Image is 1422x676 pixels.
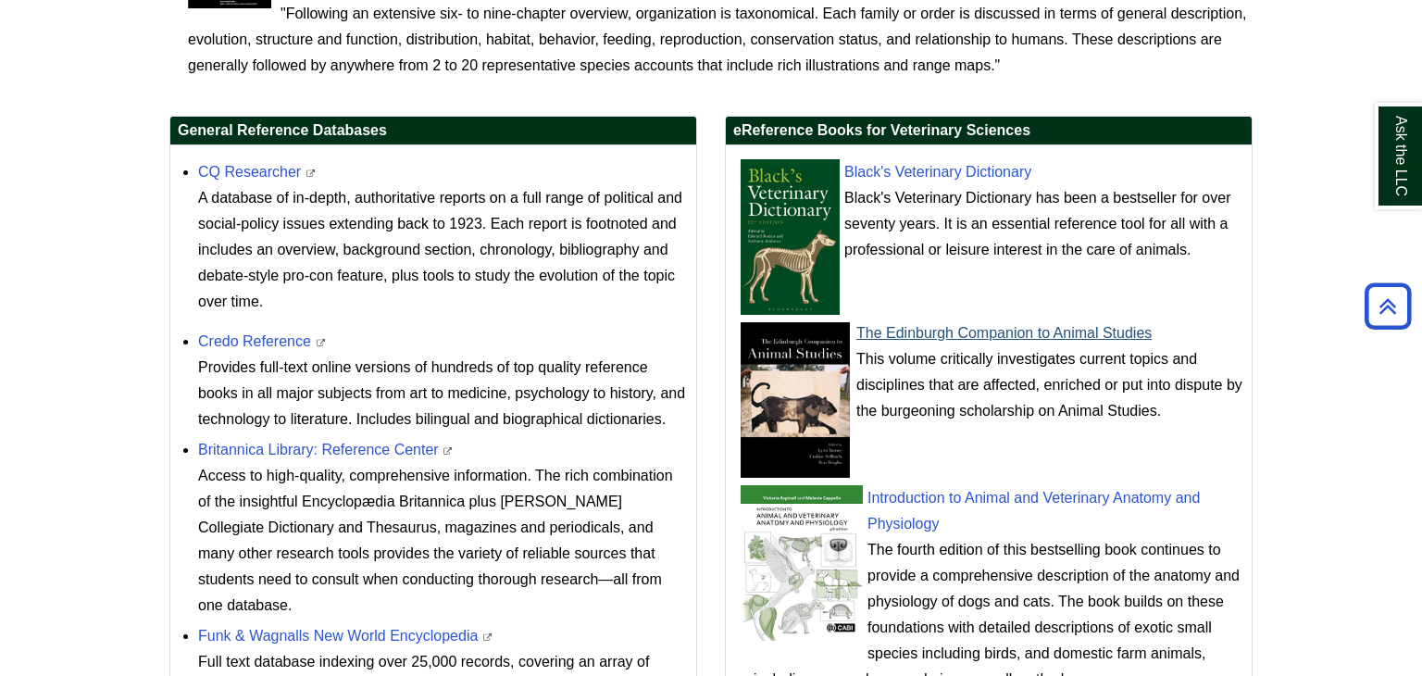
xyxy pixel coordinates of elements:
[198,463,687,619] div: Access to high-quality, comprehensive information. The rich combination of the insightful Encyclo...
[443,447,454,456] i: This link opens in a new window
[188,1,1253,79] div: "Following an extensive six- to nine-chapter overview, organization is taxonomical. Each family o...
[856,325,1152,341] a: The Edinburgh Companion to Animal Studies
[198,355,687,432] div: Provides full-text online versions of hundreds of top quality reference books in all major subjec...
[315,339,326,347] i: This link opens in a new window
[198,333,311,349] a: Credo Reference
[844,164,1031,180] a: Black's Veterinary Dictionary
[867,490,1200,532] a: Introduction to Animal and Veterinary Anatomy and Physiology
[306,169,317,178] i: This link opens in a new window
[198,442,439,457] a: Britannica Library: Reference Center
[726,117,1252,145] h2: eReference Books for Veterinary Sciences
[198,185,687,315] p: A database of in-depth, authoritative reports on a full range of political and social-policy issu...
[754,346,1242,424] div: This volume critically investigates current topics and disciplines that are affected, enriched or...
[198,628,478,644] a: Funk & Wagnalls New World Encyclopedia
[1358,294,1417,319] a: Back to Top
[482,633,493,642] i: This link opens in a new window
[754,185,1242,263] div: Black's Veterinary Dictionary has been a bestseller for over seventy years. It is an essential re...
[198,164,301,180] a: CQ Researcher
[170,117,696,145] h2: General Reference Databases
